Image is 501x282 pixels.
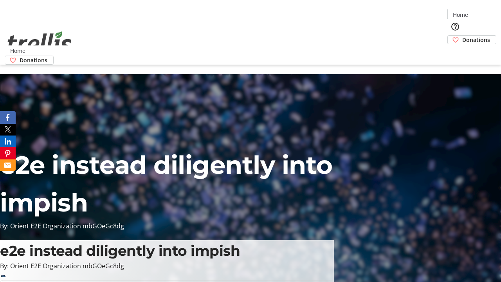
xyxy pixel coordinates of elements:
a: Donations [5,56,54,65]
span: Home [10,47,25,55]
span: Home [453,11,468,19]
a: Donations [447,35,496,44]
span: Donations [20,56,47,64]
button: Help [447,19,463,34]
button: Cart [447,44,463,60]
img: Orient E2E Organization mbGOeGc8dg's Logo [5,23,74,62]
a: Home [448,11,473,19]
span: Donations [462,36,490,44]
a: Home [5,47,30,55]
